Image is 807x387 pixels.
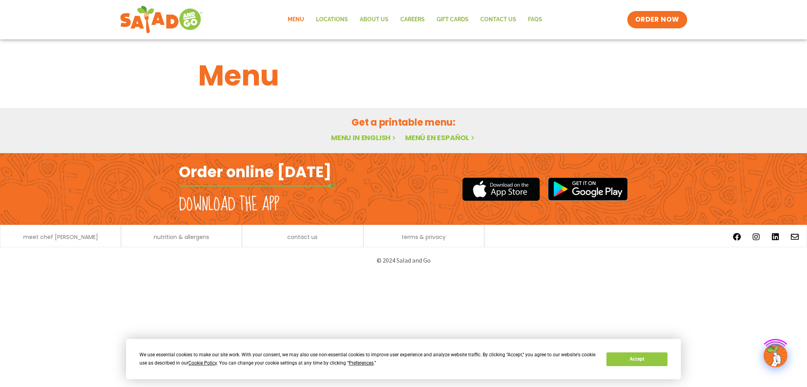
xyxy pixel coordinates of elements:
[179,194,279,216] h2: Download the app
[179,162,331,181] h2: Order online [DATE]
[126,339,681,379] div: Cookie Consent Prompt
[179,184,337,188] img: fork
[282,11,548,29] nav: Menu
[287,234,318,240] a: contact us
[627,11,687,28] a: ORDER NOW
[349,360,374,366] span: Preferences
[462,176,540,202] img: appstore
[183,255,624,266] p: © 2024 Salad and Go
[606,352,667,366] button: Accept
[548,177,628,201] img: google_play
[198,115,609,129] h2: Get a printable menu:
[310,11,354,29] a: Locations
[402,234,446,240] a: terms & privacy
[198,54,609,97] h1: Menu
[474,11,522,29] a: Contact Us
[139,351,597,367] div: We use essential cookies to make our site work. With your consent, we may also use non-essential ...
[354,11,394,29] a: About Us
[431,11,474,29] a: GIFT CARDS
[635,15,679,24] span: ORDER NOW
[120,4,203,35] img: new-SAG-logo-768×292
[23,234,98,240] a: meet chef [PERSON_NAME]
[282,11,310,29] a: Menu
[522,11,548,29] a: FAQs
[154,234,209,240] a: nutrition & allergens
[405,133,476,143] a: Menú en español
[188,360,217,366] span: Cookie Policy
[394,11,431,29] a: Careers
[331,133,397,143] a: Menu in English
